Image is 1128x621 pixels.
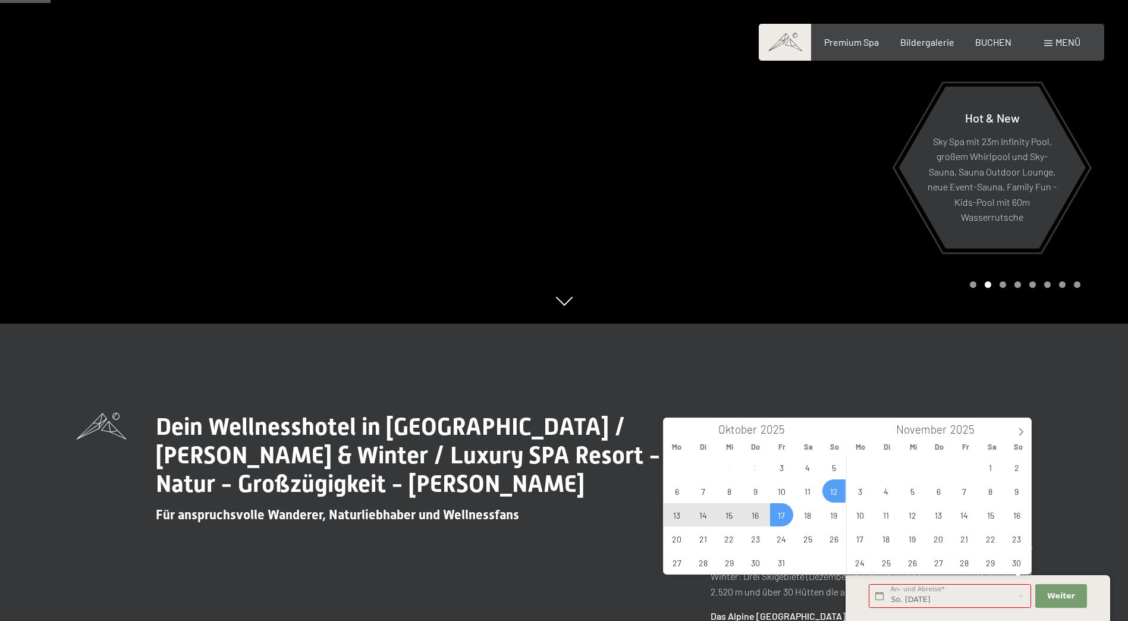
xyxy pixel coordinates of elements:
span: Weiter [1047,591,1075,601]
span: Oktober 2, 2025 [744,456,767,479]
span: Hot & New [965,110,1020,124]
div: Carousel Page 7 [1059,281,1066,288]
span: Oktober 1, 2025 [718,456,741,479]
div: Carousel Pagination [966,281,1080,288]
span: Oktober 31, 2025 [770,551,793,574]
span: Oktober 23, 2025 [744,527,767,550]
span: So [821,443,847,451]
div: Carousel Page 1 [970,281,976,288]
span: November [896,424,947,435]
span: Mo [664,443,690,451]
span: November 15, 2025 [979,503,1002,526]
span: November 19, 2025 [901,527,924,550]
span: Oktober 29, 2025 [718,551,741,574]
input: Year [757,422,796,436]
span: November 23, 2025 [1005,527,1028,550]
div: Carousel Page 2 (Current Slide) [985,281,991,288]
span: November 8, 2025 [979,479,1002,503]
span: Dein Wellnesshotel in [GEOGRAPHIC_DATA] / [PERSON_NAME] & Winter / Luxury SPA Resort - Natur - Gr... [156,413,661,498]
span: November 5, 2025 [901,479,924,503]
span: So [1005,443,1031,451]
span: Sa [979,443,1005,451]
span: Menü [1055,36,1080,48]
span: November 20, 2025 [927,527,950,550]
span: Oktober 15, 2025 [718,503,741,526]
span: Oktober 7, 2025 [692,479,715,503]
span: November 4, 2025 [875,479,898,503]
div: Carousel Page 5 [1029,281,1036,288]
span: Oktober 16, 2025 [744,503,767,526]
span: November 16, 2025 [1005,503,1028,526]
span: November 24, 2025 [849,551,872,574]
span: Di [690,443,716,451]
div: Carousel Page 3 [1000,281,1006,288]
span: Oktober 17, 2025 [770,503,793,526]
span: Oktober 26, 2025 [822,527,846,550]
span: Oktober 9, 2025 [744,479,767,503]
span: Oktober 24, 2025 [770,527,793,550]
span: November 3, 2025 [849,479,872,503]
a: Bildergalerie [900,36,954,48]
button: Weiter [1035,584,1086,609]
span: Sa [795,443,821,451]
span: Mi [900,443,926,451]
span: Oktober [718,424,757,435]
span: Fr [953,443,979,451]
span: Do [743,443,769,451]
span: November 17, 2025 [849,527,872,550]
span: Fr [769,443,795,451]
span: November 30, 2025 [1005,551,1028,574]
span: Do [926,443,953,451]
span: Mo [847,443,874,451]
span: Oktober 4, 2025 [796,456,819,479]
span: Oktober 18, 2025 [796,503,819,526]
span: November 11, 2025 [875,503,898,526]
span: November 9, 2025 [1005,479,1028,503]
span: Oktober 27, 2025 [665,551,689,574]
span: Oktober 25, 2025 [796,527,819,550]
span: November 22, 2025 [979,527,1002,550]
span: Oktober 14, 2025 [692,503,715,526]
a: Hot & New Sky Spa mit 23m Infinity Pool, großem Whirlpool und Sky-Sauna, Sauna Outdoor Lounge, ne... [898,86,1086,249]
span: November 14, 2025 [953,503,976,526]
span: November 21, 2025 [953,527,976,550]
input: Year [947,422,986,436]
span: November 1, 2025 [979,456,1002,479]
span: November 7, 2025 [953,479,976,503]
span: Mi [717,443,743,451]
span: Oktober 21, 2025 [692,527,715,550]
span: Oktober 19, 2025 [822,503,846,526]
span: November 2, 2025 [1005,456,1028,479]
span: Di [874,443,900,451]
div: Carousel Page 6 [1044,281,1051,288]
a: Premium Spa [824,36,879,48]
span: November 18, 2025 [875,527,898,550]
span: November 10, 2025 [849,503,872,526]
div: Carousel Page 8 [1074,281,1080,288]
a: BUCHEN [975,36,1011,48]
span: November 27, 2025 [927,551,950,574]
span: Oktober 5, 2025 [822,456,846,479]
div: Carousel Page 4 [1014,281,1021,288]
span: November 28, 2025 [953,551,976,574]
span: Oktober 28, 2025 [692,551,715,574]
span: November 12, 2025 [901,503,924,526]
span: November 29, 2025 [979,551,1002,574]
span: Oktober 11, 2025 [796,479,819,503]
span: November 6, 2025 [927,479,950,503]
span: November 26, 2025 [901,551,924,574]
span: Oktober 20, 2025 [665,527,689,550]
p: Sky Spa mit 23m Infinity Pool, großem Whirlpool und Sky-Sauna, Sauna Outdoor Lounge, neue Event-S... [928,133,1057,225]
span: Oktober 30, 2025 [744,551,767,574]
span: Oktober 6, 2025 [665,479,689,503]
span: Oktober 10, 2025 [770,479,793,503]
span: Oktober 8, 2025 [718,479,741,503]
span: November 25, 2025 [875,551,898,574]
span: Oktober 13, 2025 [665,503,689,526]
span: Für anspruchsvolle Wanderer, Naturliebhaber und Wellnessfans [156,507,519,522]
span: November 13, 2025 [927,503,950,526]
span: Oktober 3, 2025 [770,456,793,479]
